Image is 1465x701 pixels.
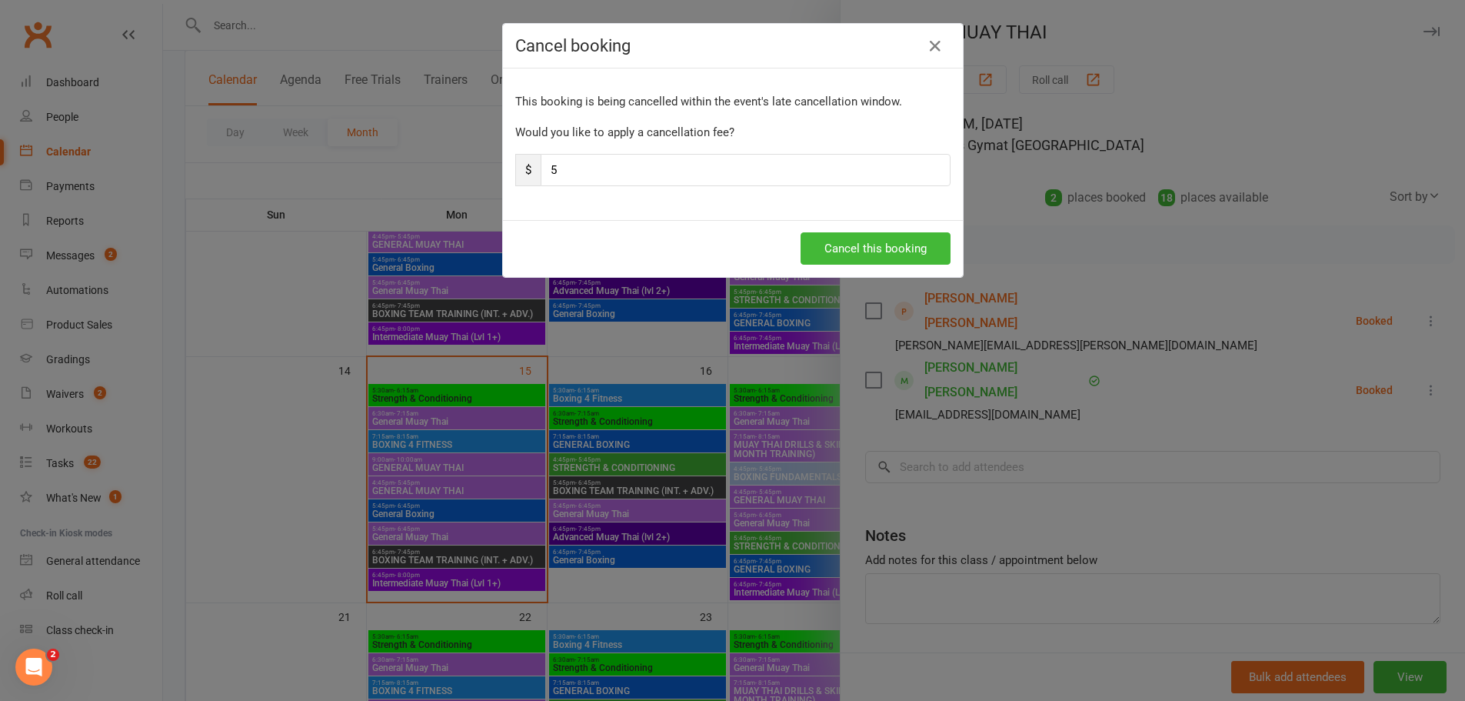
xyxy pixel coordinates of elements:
[15,649,52,686] iframe: Intercom live chat
[515,154,541,186] span: $
[515,36,951,55] h4: Cancel booking
[923,34,947,58] button: Close
[47,649,59,661] span: 2
[801,232,951,265] button: Cancel this booking
[515,92,951,111] p: This booking is being cancelled within the event's late cancellation window.
[515,123,951,142] p: Would you like to apply a cancellation fee?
